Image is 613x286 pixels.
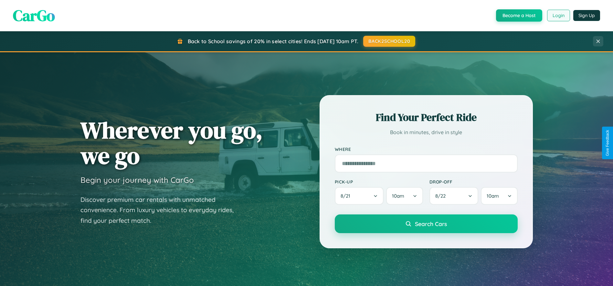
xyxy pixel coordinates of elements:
[335,110,518,124] h2: Find Your Perfect Ride
[415,220,447,227] span: Search Cars
[188,38,358,44] span: Back to School savings of 20% in select cities! Ends [DATE] 10am PT.
[481,187,517,205] button: 10am
[429,179,518,184] label: Drop-off
[335,187,384,205] button: 8/21
[435,193,449,199] span: 8 / 22
[341,193,354,199] span: 8 / 21
[386,187,423,205] button: 10am
[80,117,263,168] h1: Wherever you go, we go
[335,214,518,233] button: Search Cars
[573,10,600,21] button: Sign Up
[429,187,479,205] button: 8/22
[605,130,610,156] div: Give Feedback
[335,128,518,137] p: Book in minutes, drive in style
[80,175,194,185] h3: Begin your journey with CarGo
[335,179,423,184] label: Pick-up
[80,194,242,226] p: Discover premium car rentals with unmatched convenience. From luxury vehicles to everyday rides, ...
[335,146,518,152] label: Where
[487,193,499,199] span: 10am
[547,10,570,21] button: Login
[13,5,55,26] span: CarGo
[363,36,415,47] button: BACK2SCHOOL20
[392,193,404,199] span: 10am
[496,9,542,22] button: Become a Host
